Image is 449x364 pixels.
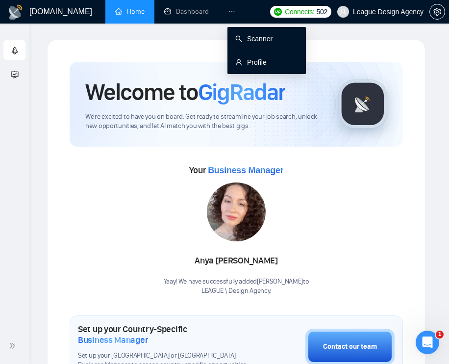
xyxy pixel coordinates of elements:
img: upwork-logo.png [274,8,282,16]
span: ellipsis [228,8,235,15]
p: LEAGUE \ Design Agency . [164,286,309,296]
button: setting [429,4,445,20]
div: Contact our team [323,341,377,352]
h1: Welcome to [85,78,285,106]
li: Getting Started [3,40,25,60]
span: Your [189,165,284,176]
a: userProfile [235,58,267,66]
a: homeHome [115,7,145,16]
a: setting [429,8,445,16]
span: 502 [317,6,327,17]
span: 1 [436,331,444,338]
img: gigradar-logo.png [338,79,387,129]
h1: Set up your Country-Specific [78,324,256,345]
a: searchScanner [235,35,273,43]
div: Yaay! We have successfully added [PERSON_NAME] to [164,277,309,296]
span: Connects: [285,6,314,17]
span: user [340,8,347,15]
span: GigRadar [198,78,285,106]
span: fund-projection-screen [11,64,19,84]
img: logo [8,4,24,20]
li: Scanner [227,29,306,49]
span: Business Manager [78,335,148,345]
span: Business Manager [208,165,283,175]
a: dashboardDashboard [164,7,209,16]
img: 1686747276417-27.jpg [207,182,266,241]
span: Academy [11,69,50,78]
iframe: Intercom live chat [416,331,439,354]
div: Anya [PERSON_NAME] [164,253,309,269]
span: rocket [11,41,19,60]
span: double-right [9,341,19,351]
li: Profile [227,52,306,72]
span: We're excited to have you on board. Get ready to streamline your job search, unlock new opportuni... [85,112,323,131]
